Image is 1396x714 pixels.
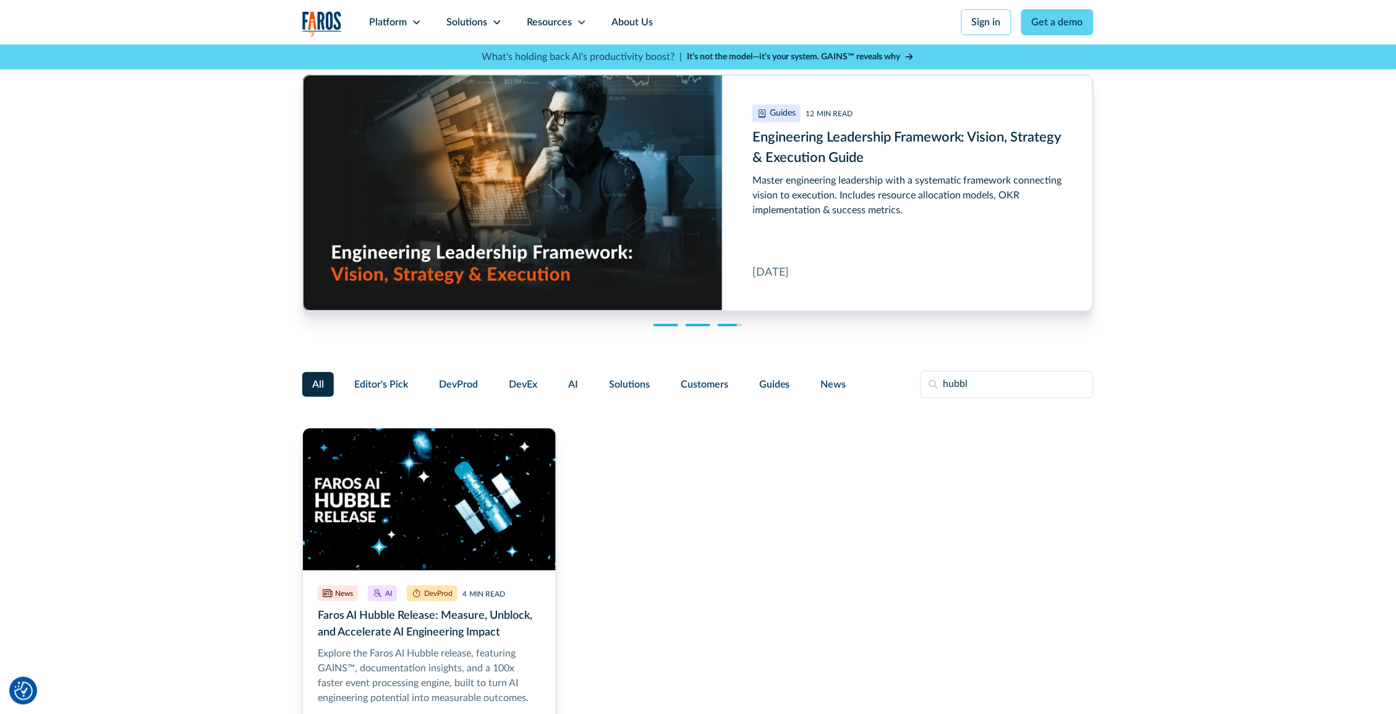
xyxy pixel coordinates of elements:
strong: It’s not the model—it’s your system. GAINS™ reveals why [687,53,901,61]
form: Filter Form [302,371,1094,398]
a: It’s not the model—it’s your system. GAINS™ reveals why [687,51,914,64]
span: All [312,377,324,392]
img: Logo of the analytics and reporting company Faros. [302,11,342,36]
span: Editor's Pick [354,377,408,392]
a: Sign in [961,9,1011,35]
a: Get a demo [1021,9,1094,35]
span: Solutions [609,377,650,392]
div: Solutions [446,15,487,30]
img: Revisit consent button [14,682,33,700]
span: Customers [681,377,728,392]
div: Platform [369,15,407,30]
img: Realistic image of an engineering leader at work [303,75,722,310]
img: The text Faros AI Hubble Release over an image of the Hubble telescope in a dark galaxy where som... [303,428,556,571]
p: What's holding back AI's productivity boost? | [482,49,682,64]
input: Search resources [921,371,1094,398]
span: Guides [759,377,790,392]
div: cms-link [303,75,1093,311]
div: Resources [527,15,572,30]
span: DevEx [509,377,537,392]
a: Engineering Leadership Framework: Vision, Strategy & Execution Guide [303,75,1093,311]
span: News [821,377,846,392]
span: DevProd [439,377,478,392]
button: Cookie Settings [14,682,33,700]
a: home [302,11,342,36]
span: AI [568,377,578,392]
